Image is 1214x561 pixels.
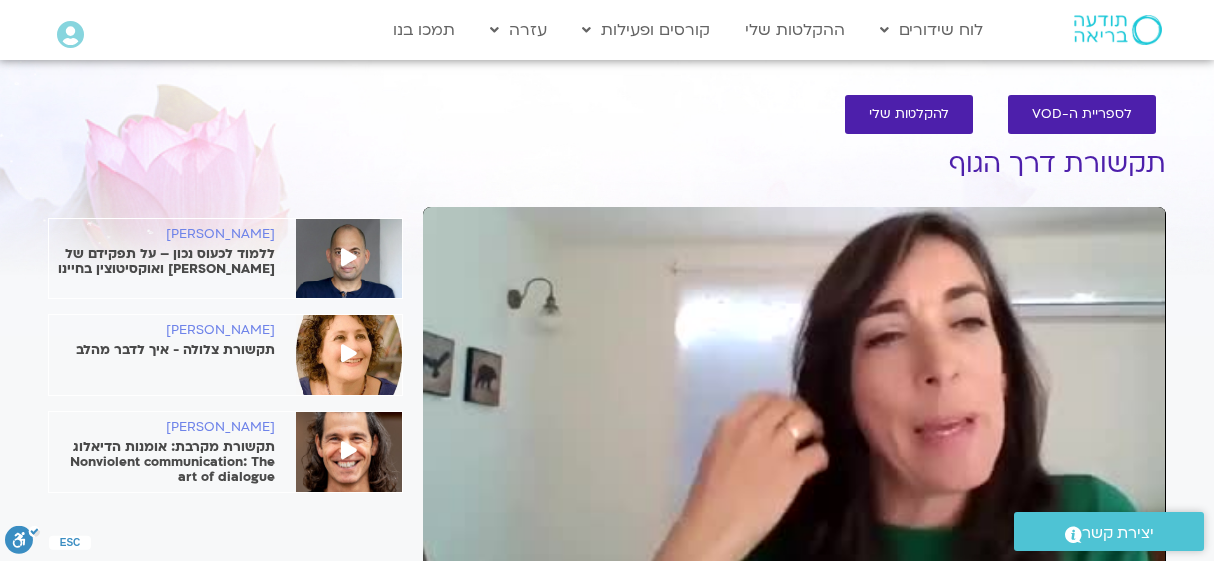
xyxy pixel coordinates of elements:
span: להקלטות שלי [869,107,949,122]
a: [PERSON_NAME] ללמוד לכעוס נכון – על תפקידם של [PERSON_NAME] ואוקסיטוצין בחיינו [49,227,402,277]
a: [PERSON_NAME] תקשורת מקרבת: אומנות הדיאלוג Nonviolent communication: The art of dialogue [49,420,402,485]
h6: [PERSON_NAME] [49,227,275,242]
p: תקשורת צלולה - איך לדבר מהלב [49,343,275,358]
a: יצירת קשר [1014,512,1204,551]
a: עזרה [480,11,557,49]
a: תמכו בנו [383,11,465,49]
a: ההקלטות שלי [735,11,855,49]
span: לספריית ה-VOD [1032,107,1132,122]
a: לספריית ה-VOD [1008,95,1156,134]
p: ללמוד לכעוס נכון – על תפקידם של [PERSON_NAME] ואוקסיטוצין בחיינו [49,247,275,277]
a: [PERSON_NAME] תקשורת צלולה - איך לדבר מהלב [49,323,402,358]
h1: תקשורת דרך הגוף [423,149,1166,179]
span: יצירת קשר [1082,520,1154,547]
img: %D7%A2%D7%93%D7%99%D7%AA-%D7%91%D7%9F-%D7%A4%D7%95%D7%A8%D7%AA-1.jpeg [296,315,402,395]
a: לוח שידורים [870,11,993,49]
img: %D7%AA%D7%9E%D7%99%D7%A8-%D7%90%D7%A9%D7%9E%D7%9F-e1601904146928-2.jpg [296,219,402,298]
h6: [PERSON_NAME] [49,420,275,435]
h6: [PERSON_NAME] [49,323,275,338]
p: תקשורת מקרבת: אומנות הדיאלוג Nonviolent communication: The art of dialogue [49,440,275,485]
img: תודעה בריאה [1074,15,1162,45]
a: קורסים ופעילות [572,11,720,49]
a: להקלטות שלי [845,95,973,134]
img: YM-workshop_Small.jpg [296,412,402,492]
